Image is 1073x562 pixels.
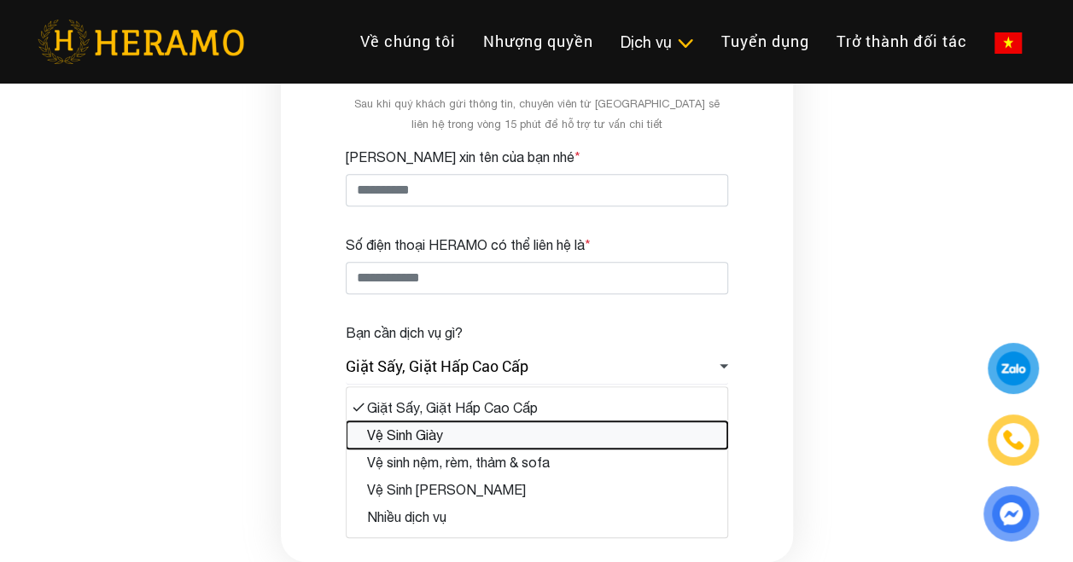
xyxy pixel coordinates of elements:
[823,23,981,60] a: Trở thành đối tác
[38,20,244,64] img: heramo-logo.png
[346,147,580,167] label: [PERSON_NAME] xin tên của bạn nhé
[621,31,694,54] div: Dịch vụ
[708,23,823,60] a: Tuyển dụng
[347,421,727,449] button: Vệ Sinh Giày
[346,235,591,255] label: Số điện thoại HERAMO có thể liên hệ là
[354,97,720,130] span: Sau khi quý khách gửi thông tin, chuyên viên từ [GEOGRAPHIC_DATA] sẽ liên hệ trong vòng 15 phút đ...
[990,417,1036,463] a: phone-icon
[469,23,607,60] a: Nhượng quyền
[1004,431,1023,449] img: phone-icon
[347,449,727,476] button: Vệ sinh nệm, rèm, thảm & sofa
[346,322,463,343] label: Bạn cần dịch vụ gì?
[346,355,528,378] span: Giặt Sấy, Giặt Hấp Cao Cấp
[347,476,727,503] button: Vệ Sinh [PERSON_NAME]
[347,503,727,530] button: Nhiều dịch vụ
[347,394,727,421] button: Giặt Sấy, Giặt Hấp Cao Cấp
[347,23,469,60] a: Về chúng tôi
[676,35,694,52] img: subToggleIcon
[994,32,1022,54] img: vn-flag.png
